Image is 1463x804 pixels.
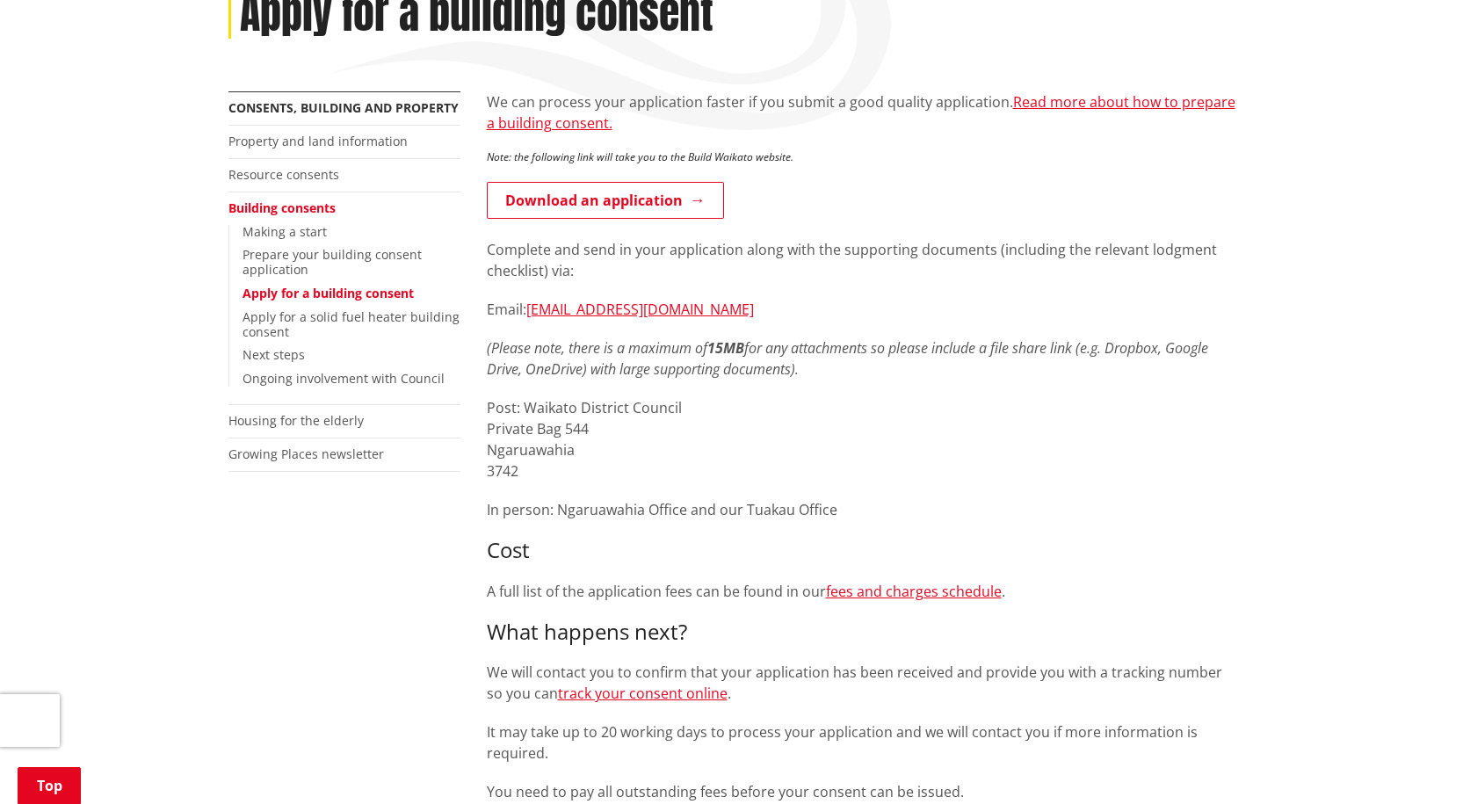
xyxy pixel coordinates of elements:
[243,246,422,278] a: Prepare your building consent application
[228,412,364,429] a: Housing for the elderly
[487,149,793,164] em: Note: the following link will take you to the Build Waikato website.
[487,721,1235,764] p: It may take up to 20 working days to process your application and we will contact you if more inf...
[487,338,1208,379] em: (Please note, there is a maximum of for any attachments so please include a file share link (e.g....
[487,781,1235,802] p: You need to pay all outstanding fees before your consent can be issued.
[487,397,1235,482] p: Post: Waikato District Council Private Bag 544 Ngaruawahia 3742
[707,338,744,358] strong: 15MB
[487,538,1235,563] h3: Cost
[243,285,414,301] a: Apply for a building consent
[18,767,81,804] a: Top
[558,684,728,703] a: track your consent online
[1382,730,1445,793] iframe: Messenger Launcher
[228,133,408,149] a: Property and land information
[487,182,724,219] a: Download an application
[243,370,445,387] a: Ongoing involvement with Council
[487,239,1235,281] p: Complete and send in your application along with the supporting documents (including the relevant...
[487,92,1235,133] a: Read more about how to prepare a building consent.
[487,499,1235,520] p: In person: Ngaruawahia Office and our Tuakau Office
[228,99,459,116] a: Consents, building and property
[487,581,1235,602] p: A full list of the application fees can be found in our .
[487,619,1235,645] h3: What happens next?
[228,199,336,216] a: Building consents
[243,223,327,240] a: Making a start
[487,299,1235,320] p: Email:
[487,662,1235,704] p: We will contact you to confirm that your application has been received and provide you with a tra...
[243,308,460,340] a: Apply for a solid fuel heater building consent​
[487,91,1235,134] p: We can process your application faster if you submit a good quality application.
[526,300,754,319] a: [EMAIL_ADDRESS][DOMAIN_NAME]
[826,582,1002,601] a: fees and charges schedule
[243,346,305,363] a: Next steps
[228,445,384,462] a: Growing Places newsletter
[228,166,339,183] a: Resource consents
